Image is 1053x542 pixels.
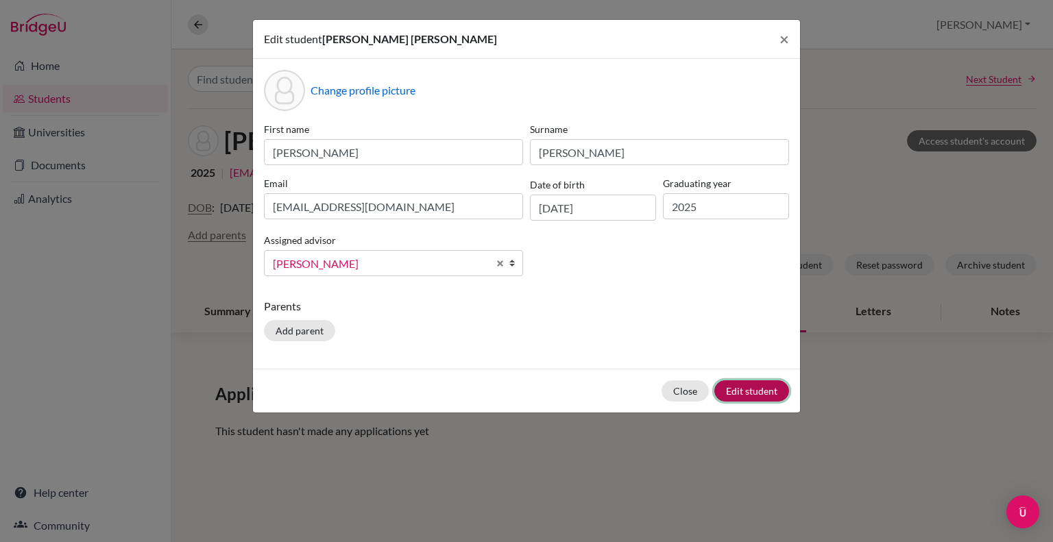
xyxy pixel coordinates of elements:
input: dd/mm/yyyy [530,195,656,221]
span: Edit student [264,32,322,45]
label: Date of birth [530,177,585,192]
label: Surname [530,122,789,136]
span: × [779,29,789,49]
button: Add parent [264,320,335,341]
p: Parents [264,298,789,315]
button: Close [662,380,709,402]
label: Assigned advisor [264,233,336,247]
span: [PERSON_NAME] [273,255,488,273]
button: Edit student [714,380,789,402]
span: [PERSON_NAME] [PERSON_NAME] [322,32,497,45]
div: Profile picture [264,70,305,111]
button: Close [768,20,800,58]
div: Open Intercom Messenger [1006,495,1039,528]
label: Graduating year [663,176,789,190]
label: First name [264,122,523,136]
label: Email [264,176,523,190]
